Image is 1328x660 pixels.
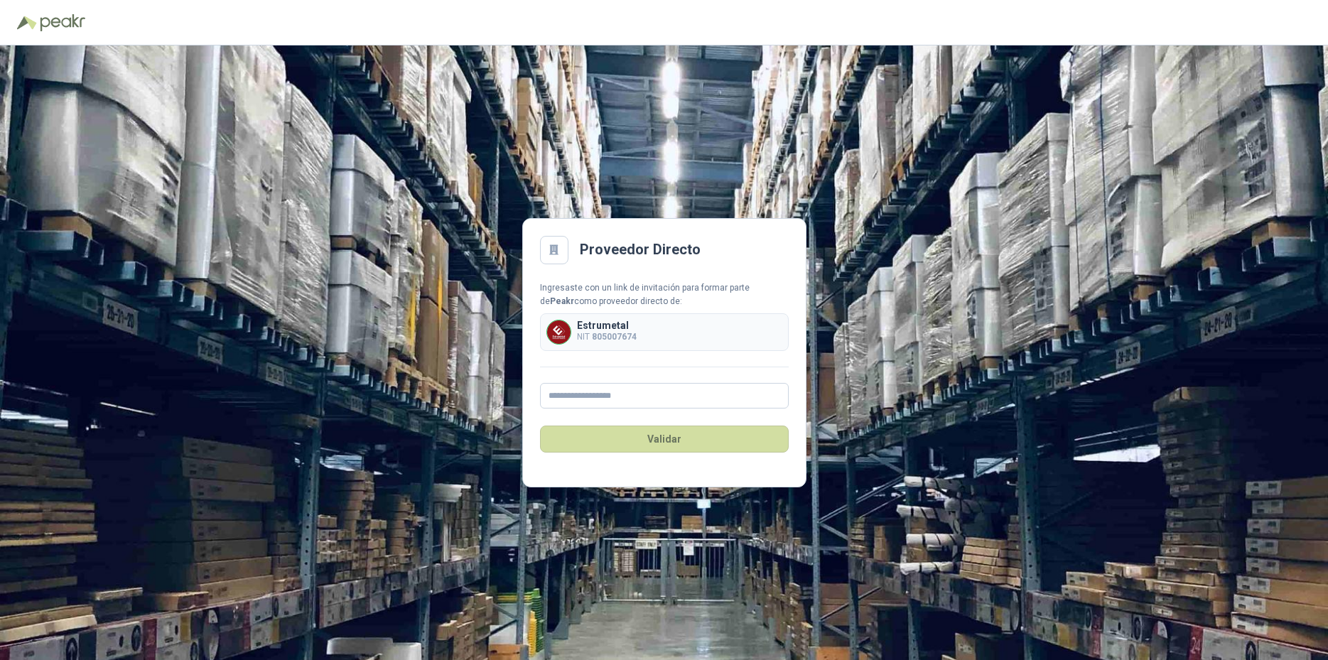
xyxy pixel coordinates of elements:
[547,320,571,344] img: Company Logo
[550,296,574,306] b: Peakr
[580,239,701,261] h2: Proveedor Directo
[577,330,637,344] p: NIT
[17,16,37,30] img: Logo
[540,426,789,453] button: Validar
[592,332,637,342] b: 805007674
[40,14,85,31] img: Peakr
[540,281,789,308] div: Ingresaste con un link de invitación para formar parte de como proveedor directo de:
[577,320,637,330] p: Estrumetal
